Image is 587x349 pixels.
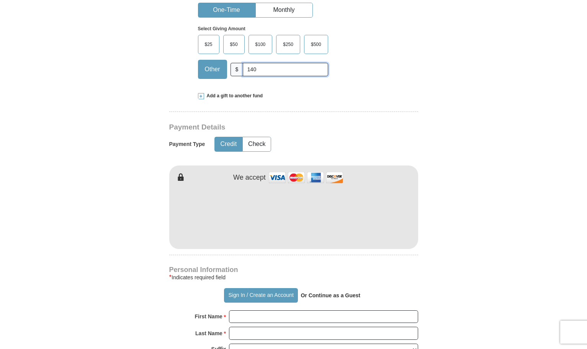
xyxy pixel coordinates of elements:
h5: Payment Type [169,141,205,147]
input: Other Amount [243,63,328,76]
strong: First Name [195,311,222,322]
h3: Payment Details [169,123,365,132]
strong: Last Name [195,328,222,339]
button: Sign In / Create an Account [224,288,298,303]
span: $50 [226,39,242,50]
span: $100 [252,39,270,50]
span: $500 [307,39,325,50]
span: Other [201,64,224,75]
div: Indicates required field [169,273,418,282]
strong: Select Giving Amount [198,26,245,31]
span: $25 [201,39,216,50]
button: Check [243,137,271,151]
button: Monthly [256,3,312,17]
span: $ [231,63,244,76]
h4: Personal Information [169,267,418,273]
h4: We accept [233,174,266,182]
span: Add a gift to another fund [204,93,263,99]
strong: Or Continue as a Guest [301,292,360,298]
span: $250 [279,39,297,50]
img: credit cards accepted [268,169,344,186]
button: One-Time [198,3,255,17]
button: Credit [215,137,242,151]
